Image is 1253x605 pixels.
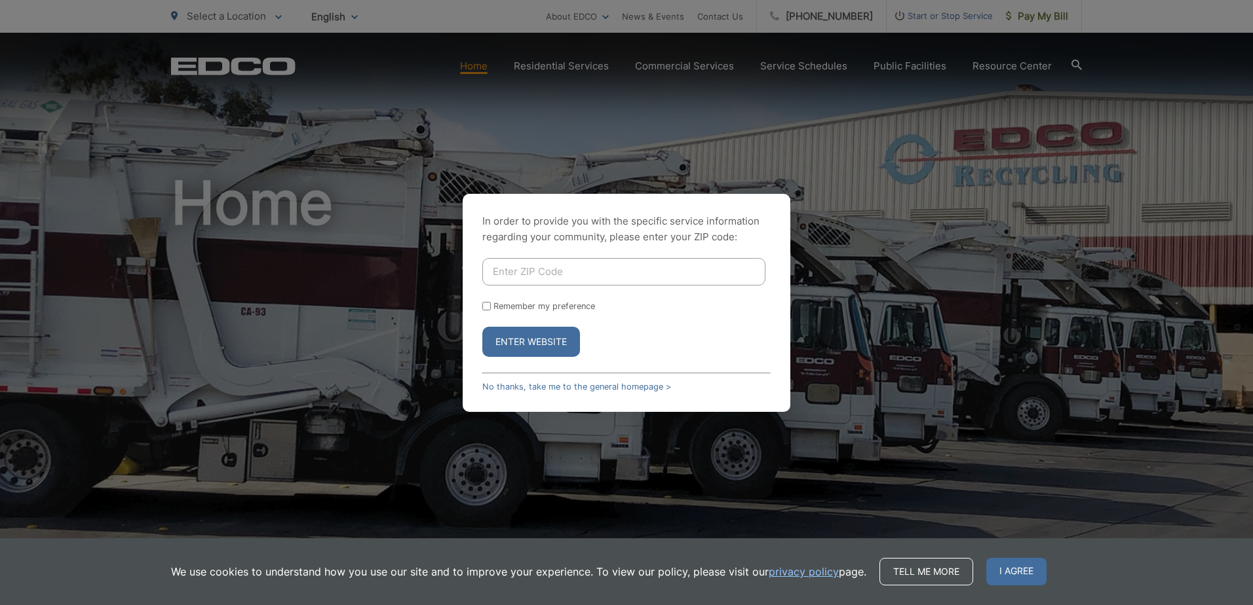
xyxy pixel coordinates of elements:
input: Enter ZIP Code [482,258,765,285]
a: privacy policy [769,564,839,579]
a: Tell me more [879,558,973,585]
label: Remember my preference [493,301,595,311]
span: I agree [986,558,1047,585]
p: In order to provide you with the specific service information regarding your community, please en... [482,213,771,245]
a: No thanks, take me to the general homepage > [482,382,671,392]
button: Enter Website [482,327,580,357]
p: We use cookies to understand how you use our site and to improve your experience. To view our pol... [171,564,866,579]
